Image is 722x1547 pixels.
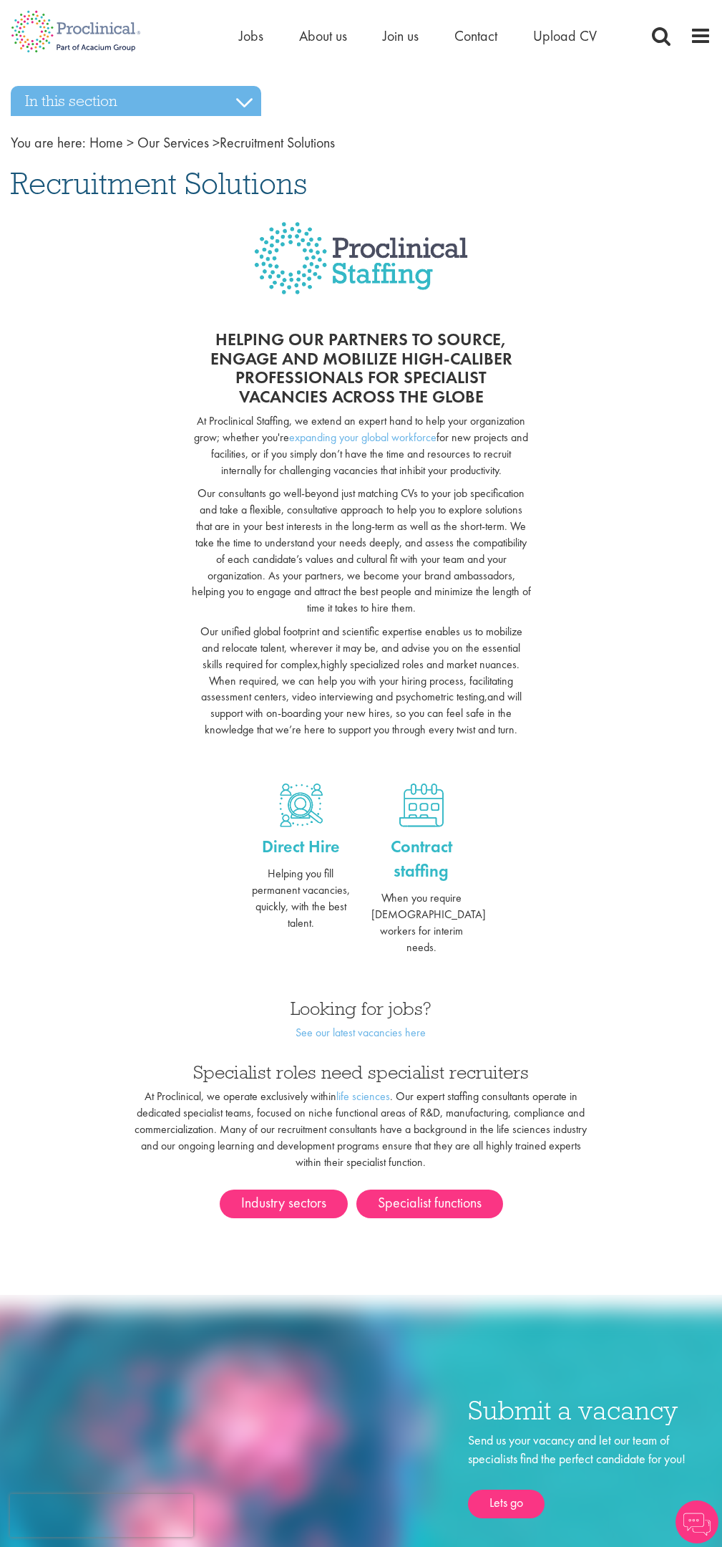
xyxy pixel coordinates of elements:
a: Jobs [239,26,263,45]
span: > [127,133,134,152]
p: Our consultants go well-beyond just matching CVs to your job specification and take a flexible, c... [191,486,531,617]
div: Send us your vacancy and let our team of specialists find the perfect candidate for you! [468,1431,711,1518]
a: Contract staffing [371,784,470,827]
a: See our latest vacancies here [296,1025,426,1040]
a: Contact [454,26,497,45]
a: About us [299,26,347,45]
a: life sciences [336,1089,390,1104]
a: Upload CV [533,26,597,45]
a: Contract staffing [371,834,470,884]
a: expanding your global workforce [289,430,436,445]
span: You are here: [11,133,86,152]
a: Direct hire [251,784,350,827]
a: Industry sectors [220,1190,348,1218]
a: Join us [383,26,419,45]
span: > [213,133,220,152]
a: Specialist functions [356,1190,503,1218]
a: breadcrumb link to Home [89,133,123,152]
span: Recruitment Solutions [11,164,307,203]
a: Lets go [468,1490,545,1518]
h3: Specialist roles need specialist recruiters [131,1063,591,1081]
p: When you require [DEMOGRAPHIC_DATA] workers for interim needs. [371,890,470,955]
p: At Proclinical, we operate exclusively within . Our expert staffing consultants operate in dedica... [131,1089,591,1170]
iframe: reCAPTCHA [10,1494,193,1537]
h3: In this section [11,86,261,116]
h3: Submit a vacancy [468,1397,711,1425]
a: breadcrumb link to Our Services [137,133,209,152]
p: At Proclinical Staffing, we extend an expert hand to help your organization grow; whether you're ... [191,413,531,478]
a: Direct Hire [251,834,350,859]
h3: Looking for jobs? [251,999,470,1018]
img: Chatbot [675,1500,718,1543]
img: Direct hire [279,784,323,827]
p: Our unified global footprint and scientific expertise enables us to mobilize and relocate talent,... [191,624,531,738]
span: Recruitment Solutions [89,133,335,152]
img: Proclinical Staffing [254,222,468,316]
h2: Helping our partners to source, engage and mobilize high-caliber professionals for specialist vac... [191,330,531,406]
img: Contract staffing [399,784,444,827]
p: Helping you fill permanent vacancies, quickly, with the best talent. [251,866,350,931]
